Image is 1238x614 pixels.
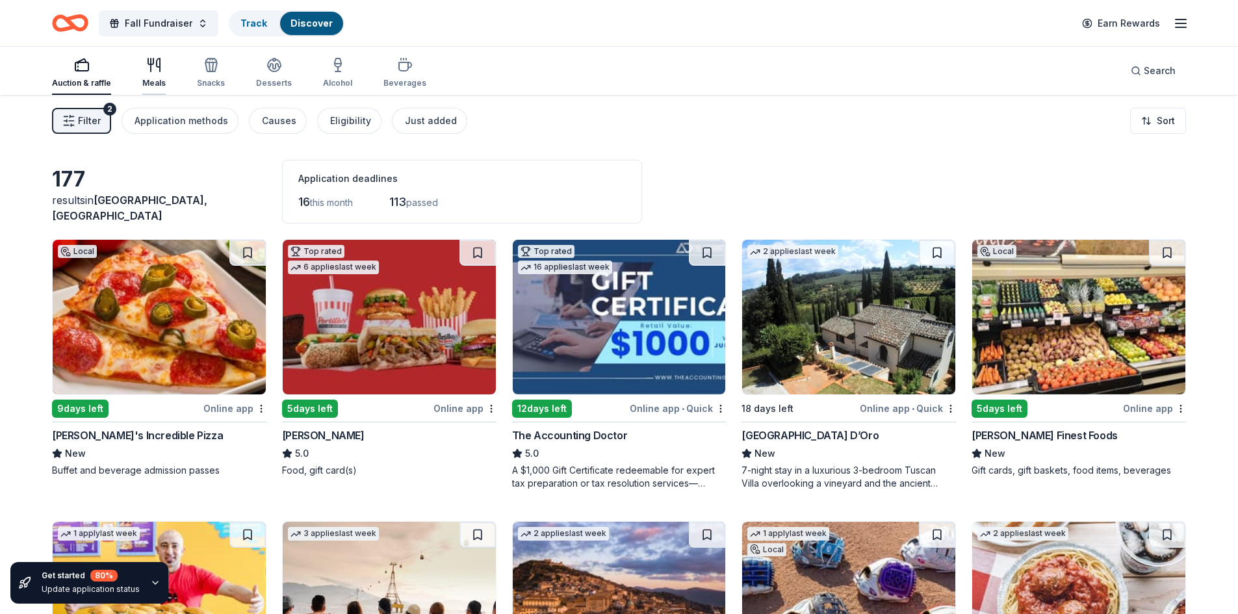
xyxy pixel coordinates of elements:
[972,428,1118,443] div: [PERSON_NAME] Finest Foods
[142,78,166,88] div: Meals
[282,400,338,418] div: 5 days left
[742,428,879,443] div: [GEOGRAPHIC_DATA] D’Oro
[142,52,166,95] button: Meals
[1123,400,1186,416] div: Online app
[229,10,344,36] button: TrackDiscover
[972,464,1186,477] div: Gift cards, gift baskets, food items, beverages
[52,194,207,222] span: in
[197,52,225,95] button: Snacks
[1130,108,1186,134] button: Sort
[298,171,626,186] div: Application deadlines
[512,400,572,418] div: 12 days left
[203,400,266,416] div: Online app
[513,240,726,394] img: Image for The Accounting Doctor
[512,464,727,490] div: A $1,000 Gift Certificate redeemable for expert tax preparation or tax resolution services—recipi...
[747,527,829,541] div: 1 apply last week
[288,527,379,541] div: 3 applies last week
[122,108,239,134] button: Application methods
[310,197,353,208] span: this month
[290,18,333,29] a: Discover
[682,403,684,414] span: •
[90,570,118,582] div: 80 %
[405,113,457,129] div: Just added
[512,239,727,490] a: Image for The Accounting DoctorTop rated16 applieslast week12days leftOnline app•QuickThe Account...
[317,108,381,134] button: Eligibility
[742,240,955,394] img: Image for Villa Sogni D’Oro
[262,113,296,129] div: Causes
[52,464,266,477] div: Buffet and beverage admission passes
[42,570,140,582] div: Get started
[1074,12,1168,35] a: Earn Rewards
[972,400,1027,418] div: 5 days left
[52,239,266,477] a: Image for John's Incredible PizzaLocal9days leftOnline app[PERSON_NAME]'s Incredible PizzaNewBuff...
[383,52,426,95] button: Beverages
[977,245,1016,258] div: Local
[742,401,793,416] div: 18 days left
[52,78,111,88] div: Auction & raffle
[330,113,371,129] div: Eligibility
[323,52,352,95] button: Alcohol
[282,428,365,443] div: [PERSON_NAME]
[512,428,628,443] div: The Accounting Doctor
[389,195,406,209] span: 113
[52,192,266,224] div: results
[52,166,266,192] div: 177
[1144,63,1176,79] span: Search
[282,239,496,477] a: Image for Portillo'sTop rated6 applieslast week5days leftOnline app[PERSON_NAME]5.0Food, gift car...
[52,108,111,134] button: Filter2
[747,245,838,259] div: 2 applies last week
[78,113,101,129] span: Filter
[860,400,956,416] div: Online app Quick
[52,428,223,443] div: [PERSON_NAME]'s Incredible Pizza
[630,400,726,416] div: Online app Quick
[58,527,140,541] div: 1 apply last week
[65,446,86,461] span: New
[298,195,310,209] span: 16
[135,113,228,129] div: Application methods
[525,446,539,461] span: 5.0
[1157,113,1175,129] span: Sort
[103,103,116,116] div: 2
[52,400,109,418] div: 9 days left
[125,16,192,31] span: Fall Fundraiser
[977,527,1068,541] div: 2 applies last week
[58,245,97,258] div: Local
[197,78,225,88] div: Snacks
[53,240,266,394] img: Image for John's Incredible Pizza
[433,400,496,416] div: Online app
[249,108,307,134] button: Causes
[42,584,140,595] div: Update application status
[52,194,207,222] span: [GEOGRAPHIC_DATA], [GEOGRAPHIC_DATA]
[256,52,292,95] button: Desserts
[256,78,292,88] div: Desserts
[754,446,775,461] span: New
[518,261,612,274] div: 16 applies last week
[240,18,267,29] a: Track
[518,245,574,258] div: Top rated
[972,240,1185,394] img: Image for Jensen’s Finest Foods
[1120,58,1186,84] button: Search
[288,261,379,274] div: 6 applies last week
[52,8,88,38] a: Home
[383,78,426,88] div: Beverages
[283,240,496,394] img: Image for Portillo's
[282,464,496,477] div: Food, gift card(s)
[323,78,352,88] div: Alcohol
[747,543,786,556] div: Local
[99,10,218,36] button: Fall Fundraiser
[742,239,956,490] a: Image for Villa Sogni D’Oro2 applieslast week18 days leftOnline app•Quick[GEOGRAPHIC_DATA] D’OroN...
[392,108,467,134] button: Just added
[295,446,309,461] span: 5.0
[985,446,1005,461] span: New
[518,527,609,541] div: 2 applies last week
[972,239,1186,477] a: Image for Jensen’s Finest FoodsLocal5days leftOnline app[PERSON_NAME] Finest FoodsNewGift cards, ...
[406,197,438,208] span: passed
[742,464,956,490] div: 7-night stay in a luxurious 3-bedroom Tuscan Villa overlooking a vineyard and the ancient walled ...
[52,52,111,95] button: Auction & raffle
[288,245,344,258] div: Top rated
[912,403,914,414] span: •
